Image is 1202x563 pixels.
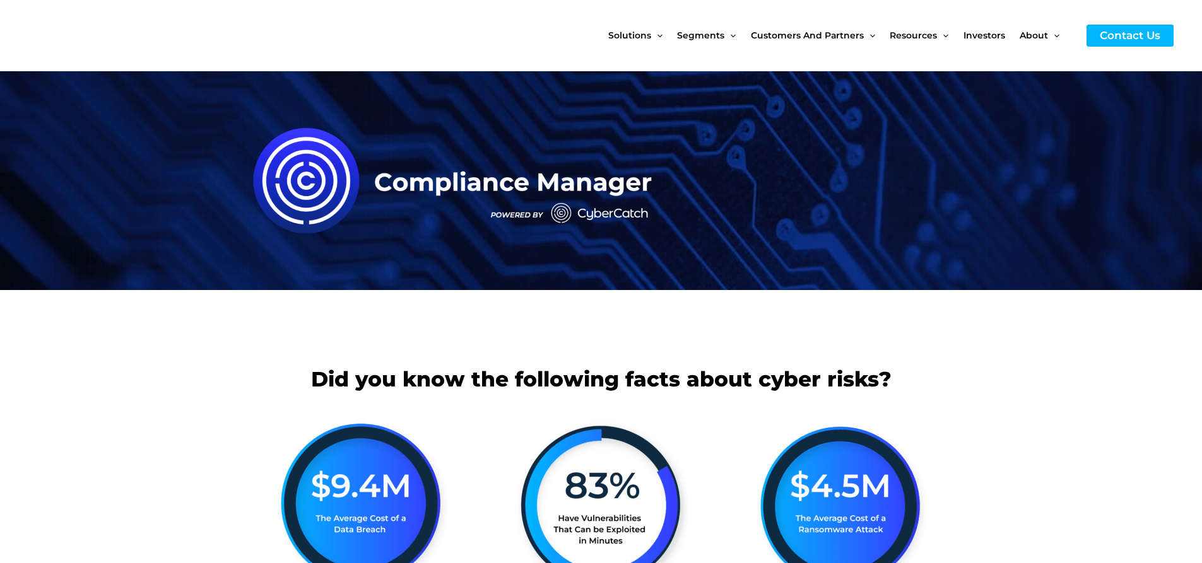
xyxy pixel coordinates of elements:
[963,9,1020,62] a: Investors
[1048,9,1059,62] span: Menu Toggle
[963,9,1005,62] span: Investors
[651,9,663,62] span: Menu Toggle
[608,9,651,62] span: Solutions
[724,9,736,62] span: Menu Toggle
[751,9,864,62] span: Customers and Partners
[1087,25,1174,47] a: Contact Us
[248,366,955,393] h2: Did you know the following facts about cyber risks?
[22,9,174,62] img: CyberCatch
[1020,9,1048,62] span: About
[608,9,1074,62] nav: Site Navigation: New Main Menu
[890,9,937,62] span: Resources
[864,9,875,62] span: Menu Toggle
[937,9,948,62] span: Menu Toggle
[677,9,724,62] span: Segments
